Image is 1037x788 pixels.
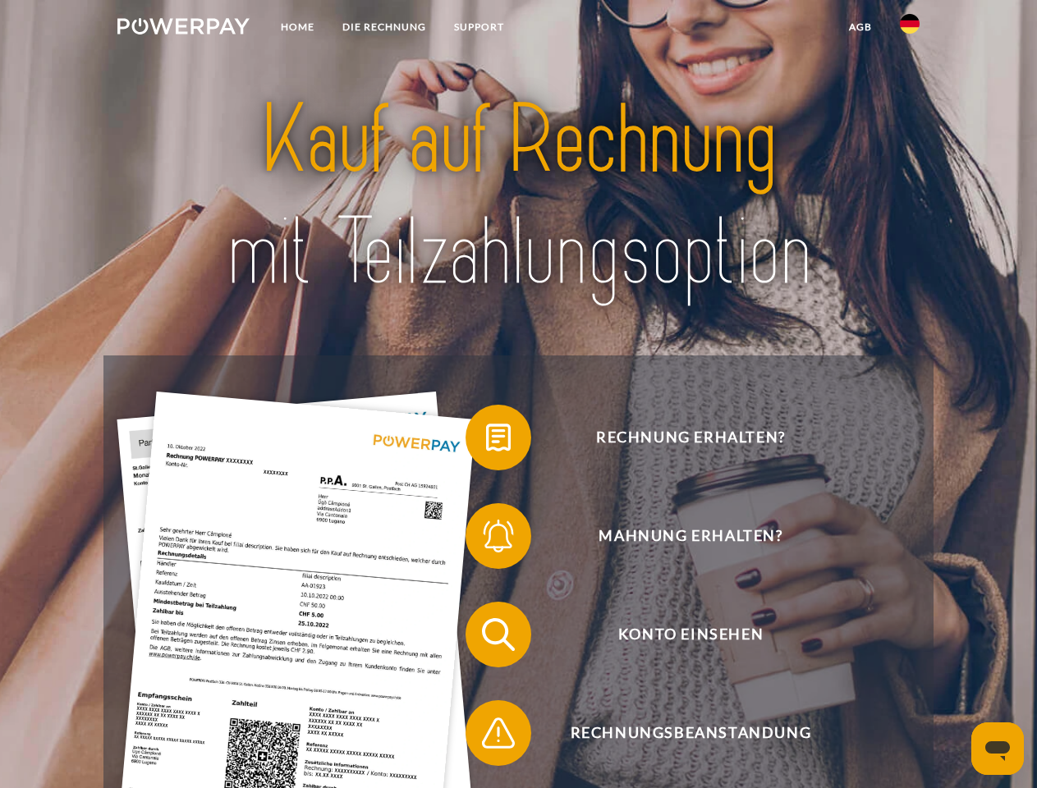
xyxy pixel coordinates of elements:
iframe: Schaltfläche zum Öffnen des Messaging-Fensters [971,722,1024,775]
img: qb_warning.svg [478,712,519,754]
button: Konto einsehen [466,602,892,667]
span: Mahnung erhalten? [489,503,892,569]
img: qb_bill.svg [478,417,519,458]
img: qb_bell.svg [478,515,519,557]
img: title-powerpay_de.svg [157,79,880,314]
img: de [900,14,920,34]
a: SUPPORT [440,12,518,42]
button: Rechnung erhalten? [466,405,892,470]
span: Rechnungsbeanstandung [489,700,892,766]
span: Rechnung erhalten? [489,405,892,470]
a: agb [835,12,886,42]
img: logo-powerpay-white.svg [117,18,250,34]
img: qb_search.svg [478,614,519,655]
button: Rechnungsbeanstandung [466,700,892,766]
button: Mahnung erhalten? [466,503,892,569]
span: Konto einsehen [489,602,892,667]
a: Home [267,12,328,42]
a: DIE RECHNUNG [328,12,440,42]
